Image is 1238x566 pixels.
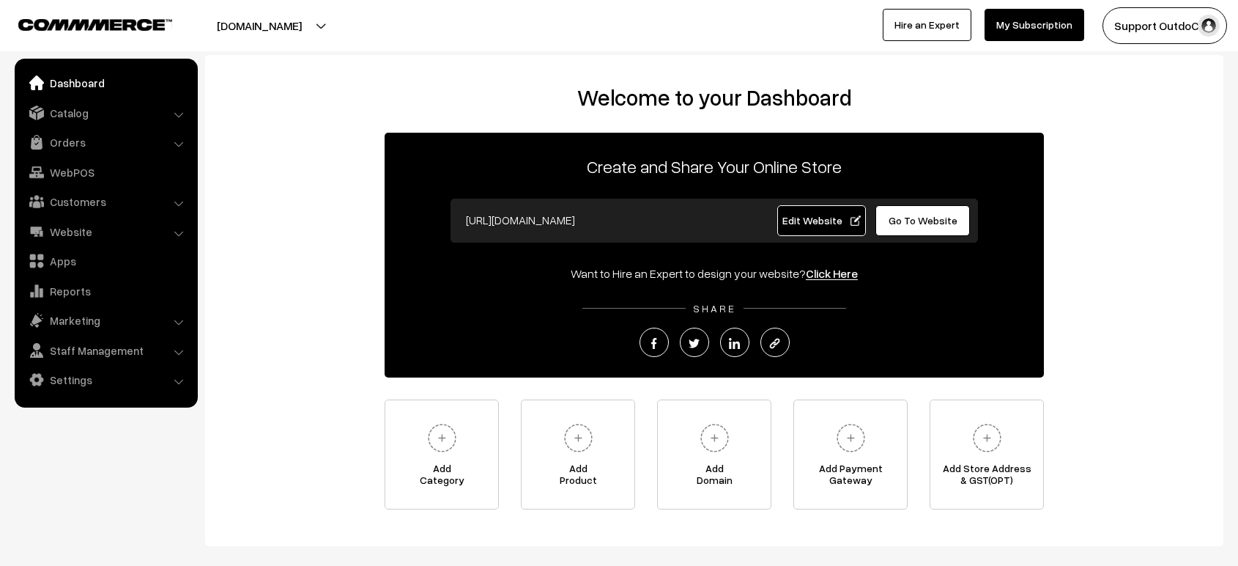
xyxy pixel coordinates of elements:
[521,400,635,510] a: AddProduct
[831,418,871,458] img: plus.svg
[686,302,744,315] span: SHARE
[18,70,193,96] a: Dashboard
[18,129,193,155] a: Orders
[385,265,1044,282] div: Want to Hire an Expert to design your website?
[522,463,634,492] span: Add Product
[18,159,193,185] a: WebPOS
[1102,7,1227,44] button: Support OutdoC…
[658,463,771,492] span: Add Domain
[794,463,907,492] span: Add Payment Gateway
[930,463,1043,492] span: Add Store Address & GST(OPT)
[930,400,1044,510] a: Add Store Address& GST(OPT)
[875,205,970,236] a: Go To Website
[166,7,353,44] button: [DOMAIN_NAME]
[18,248,193,274] a: Apps
[385,153,1044,180] p: Create and Share Your Online Store
[18,278,193,304] a: Reports
[694,418,735,458] img: plus.svg
[422,418,462,458] img: plus.svg
[967,418,1007,458] img: plus.svg
[18,100,193,126] a: Catalog
[1198,15,1220,37] img: user
[777,205,867,236] a: Edit Website
[806,266,858,281] a: Click Here
[657,400,771,510] a: AddDomain
[18,337,193,364] a: Staff Management
[883,9,971,41] a: Hire an Expert
[558,418,598,458] img: plus.svg
[985,9,1084,41] a: My Subscription
[385,463,498,492] span: Add Category
[18,307,193,334] a: Marketing
[18,218,193,245] a: Website
[18,15,147,32] a: COMMMERCE
[782,214,861,227] span: Edit Website
[18,188,193,215] a: Customers
[793,400,908,510] a: Add PaymentGateway
[889,214,957,227] span: Go To Website
[18,19,172,30] img: COMMMERCE
[385,400,499,510] a: AddCategory
[220,84,1209,111] h2: Welcome to your Dashboard
[18,367,193,393] a: Settings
